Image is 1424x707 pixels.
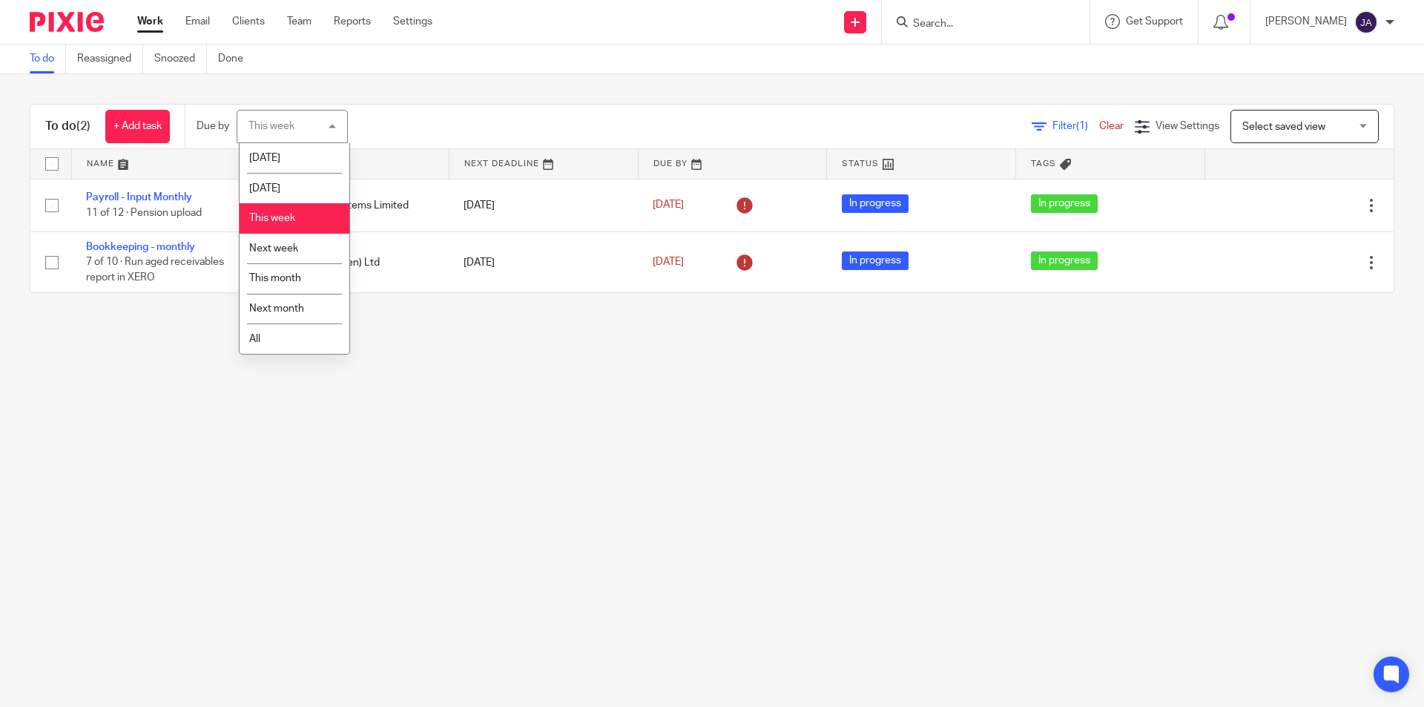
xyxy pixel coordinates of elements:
[1354,10,1378,34] img: svg%3E
[185,14,210,29] a: Email
[1031,194,1098,213] span: In progress
[1031,251,1098,270] span: In progress
[1076,121,1088,131] span: (1)
[249,303,304,314] span: Next month
[86,192,192,203] a: Payroll - Input Monthly
[260,231,449,292] td: CJ Autos (Darwen) Ltd
[86,242,195,252] a: Bookkeeping - monthly
[30,45,66,73] a: To do
[449,179,638,231] td: [DATE]
[249,213,295,223] span: This week
[287,14,311,29] a: Team
[449,231,638,292] td: [DATE]
[1099,121,1124,131] a: Clear
[77,45,143,73] a: Reassigned
[232,14,265,29] a: Clients
[249,334,260,344] span: All
[393,14,432,29] a: Settings
[249,153,280,163] span: [DATE]
[842,251,909,270] span: In progress
[334,14,371,29] a: Reports
[30,12,104,32] img: Pixie
[842,194,909,213] span: In progress
[249,243,298,254] span: Next week
[1126,16,1183,27] span: Get Support
[105,110,170,143] a: + Add task
[912,18,1045,31] input: Search
[137,14,163,29] a: Work
[45,119,90,134] h1: To do
[218,45,254,73] a: Done
[653,200,684,211] span: [DATE]
[1052,121,1099,131] span: Filter
[1242,122,1325,132] span: Select saved view
[1031,160,1056,168] span: Tags
[76,120,90,132] span: (2)
[249,273,301,283] span: This month
[154,45,207,73] a: Snoozed
[1265,14,1347,29] p: [PERSON_NAME]
[197,119,229,134] p: Due by
[653,257,684,267] span: [DATE]
[86,257,224,283] span: 7 of 10 · Run aged receivables report in XERO
[249,183,280,194] span: [DATE]
[260,179,449,231] td: Acorn Door Systems Limited
[248,121,294,131] div: This week
[1156,121,1219,131] span: View Settings
[86,208,202,218] span: 11 of 12 · Pension upload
